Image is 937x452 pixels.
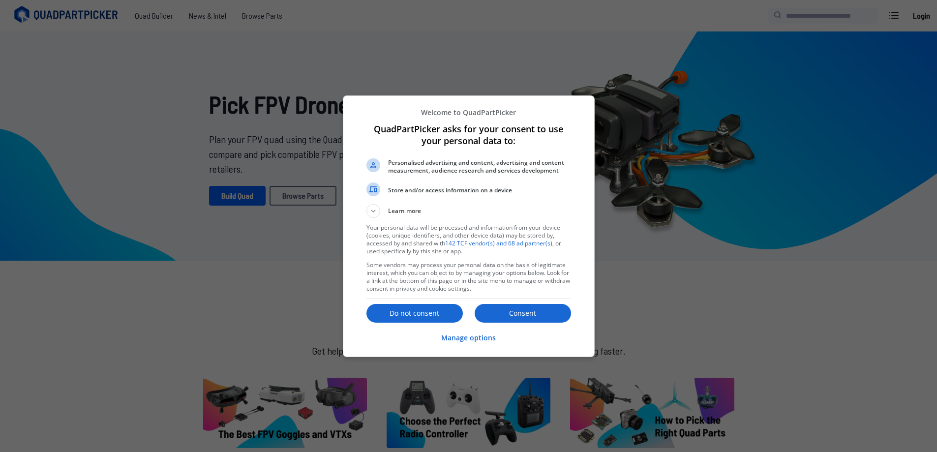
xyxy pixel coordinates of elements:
[343,95,595,357] div: QuadPartPicker asks for your consent to use your personal data to:
[366,261,571,293] p: Some vendors may process your personal data on the basis of legitimate interest, which you can ob...
[366,308,463,318] p: Do not consent
[366,304,463,323] button: Do not consent
[475,304,571,323] button: Consent
[441,333,496,343] p: Manage options
[366,224,571,255] p: Your personal data will be processed and information from your device (cookies, unique identifier...
[475,308,571,318] p: Consent
[441,328,496,349] button: Manage options
[388,207,421,218] span: Learn more
[366,204,571,218] button: Learn more
[388,159,571,175] span: Personalised advertising and content, advertising and content measurement, audience research and ...
[366,108,571,117] p: Welcome to QuadPartPicker
[445,239,552,247] a: 142 TCF vendor(s) and 68 ad partner(s)
[388,186,571,194] span: Store and/or access information on a device
[366,123,571,147] h1: QuadPartPicker asks for your consent to use your personal data to:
